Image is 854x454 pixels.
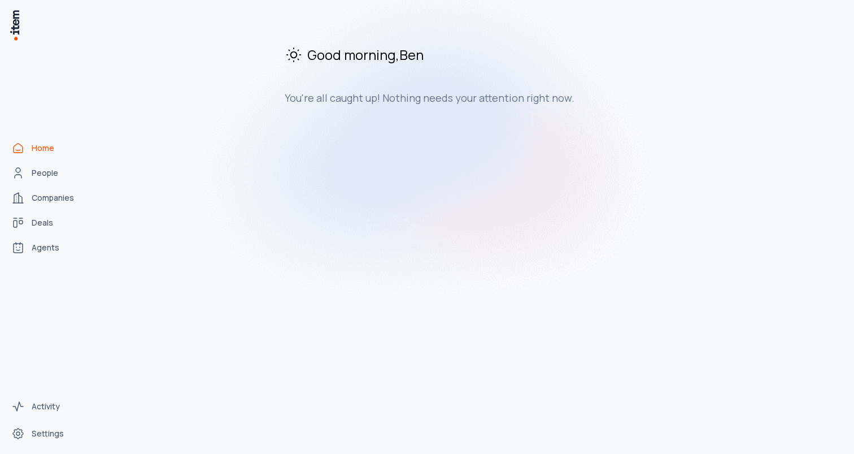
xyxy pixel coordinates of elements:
[7,211,93,234] a: Deals
[7,395,93,418] a: Activity
[7,162,93,184] a: People
[32,217,53,228] span: Deals
[285,91,664,105] h3: You're all caught up! Nothing needs your attention right now.
[32,401,60,412] span: Activity
[32,142,54,154] span: Home
[9,9,20,41] img: Item Brain Logo
[32,428,64,439] span: Settings
[285,45,664,64] h2: Good morning , Ben
[32,242,59,253] span: Agents
[7,137,93,159] a: Home
[32,192,74,204] span: Companies
[7,422,93,445] a: Settings
[7,236,93,259] a: Agents
[32,167,58,179] span: People
[7,187,93,209] a: Companies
